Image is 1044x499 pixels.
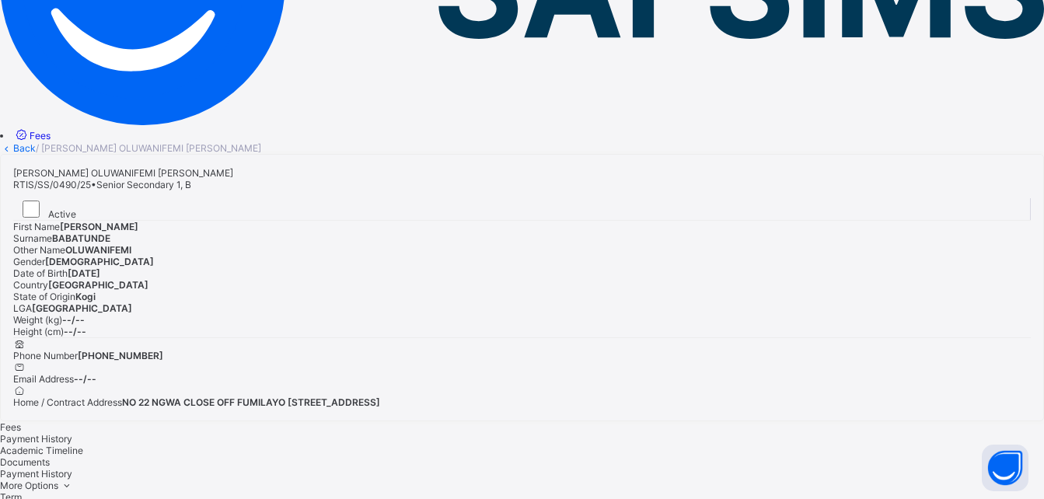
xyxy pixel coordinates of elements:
[13,267,68,279] span: Date of Birth
[122,396,380,408] span: NO 22 NGWA CLOSE OFF FUMILAYO [STREET_ADDRESS]
[62,314,85,326] span: --/--
[75,291,96,302] span: Kogi
[13,302,32,314] span: LGA
[13,373,74,385] span: Email Address
[982,445,1028,491] button: Open asap
[52,232,110,244] span: BABATUNDE
[13,279,48,291] span: Country
[13,291,75,302] span: State of Origin
[13,221,60,232] span: First Name
[78,350,163,361] span: [PHONE_NUMBER]
[48,208,76,220] span: Active
[13,244,65,256] span: Other Name
[96,179,191,190] span: Senior Secondary 1, B
[30,130,51,141] span: Fees
[60,221,138,232] span: [PERSON_NAME]
[13,167,233,179] span: [PERSON_NAME] OLUWANIFEMI [PERSON_NAME]
[13,350,78,361] span: Phone Number
[48,279,148,291] span: [GEOGRAPHIC_DATA]
[45,256,154,267] span: [DEMOGRAPHIC_DATA]
[13,130,51,141] a: Fees
[13,232,52,244] span: Surname
[13,396,122,408] span: Home / Contract Address
[13,142,36,154] a: Back
[74,373,96,385] span: --/--
[13,179,91,190] span: RTIS/SS/0490/25
[13,314,62,326] span: Weight (kg)
[32,302,132,314] span: [GEOGRAPHIC_DATA]
[68,267,100,279] span: [DATE]
[64,326,86,337] span: --/--
[36,142,261,154] span: / [PERSON_NAME] OLUWANIFEMI [PERSON_NAME]
[13,179,1031,190] div: •
[65,244,131,256] span: OLUWANIFEMI
[13,326,64,337] span: Height (cm)
[13,256,45,267] span: Gender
